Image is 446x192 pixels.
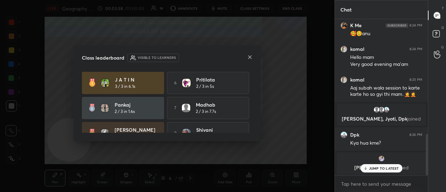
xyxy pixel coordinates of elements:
img: b4df5de1f3094ffcb49b575ba76dbbee.jpg [101,79,109,87]
img: 5a65a6e0d04d4d03af8aaccc1f652def.jpg [101,104,109,112]
img: 7d2cad0b951a4f128244f235ddc23ac6.jpg [378,155,385,162]
p: D [441,25,444,30]
div: 8:24 PM [409,23,422,28]
img: default.png [378,106,385,113]
h4: Shivani [196,126,239,133]
img: 5afe1f0b19ba4352a7fb5707002f6627.jpg [340,131,347,138]
img: 4P8fHbbgJtejmAAAAAElFTkSuQmCC [386,23,408,28]
h6: K Me [350,22,362,29]
h5: 8 [174,130,177,136]
img: a22db187792640bb98a13f5779a22c66.jpg [340,22,347,29]
h5: 2 / 3 in 5s [196,83,214,90]
h5: 6 [174,80,177,86]
img: d5530a22e0454d9083a2caadc15d5ad1.jpg [182,129,191,137]
div: 8:25 PM [409,78,422,82]
div: grid [335,19,428,176]
h5: 3 / 3 in 6.1s [115,83,135,90]
h6: komal [350,46,364,52]
span: joined [407,115,421,122]
h6: Dpk [350,132,359,138]
h4: [PERSON_NAME] [115,126,158,133]
img: fa8dfd73a7be400d8f6e05cf0deb4351.jpg [182,79,191,87]
img: 5afe1f0b19ba4352a7fb5707002f6627.jpg [383,106,390,113]
div: 🥰😊anu [350,30,422,37]
h4: Madhab [196,101,239,108]
div: 8:26 PM [409,133,422,137]
img: default.png [182,104,190,112]
span: joined [395,164,409,171]
p: JUMP TO LATEST [369,166,399,170]
img: a242e4c819f546189c1a1b03bcc0a7d9.jpg [340,46,347,53]
h5: 7 [174,105,176,111]
h4: J a t i n [115,76,158,83]
img: a242e4c819f546189c1a1b03bcc0a7d9.jpg [340,76,347,83]
p: Chat [335,0,357,19]
p: [PERSON_NAME], Jyoti, Dpk [341,116,422,122]
div: Aaj subah wala session to karte karte ho so gyi thi mam..🤦🤦 [350,85,422,98]
h5: 2 / 3 in 7.7s [196,108,216,115]
img: rank-2.3a33aca6.svg [89,104,95,112]
h4: Class leaderboard [82,54,124,61]
div: Very good evening ma'am [350,61,422,68]
div: Hello mam [350,54,422,61]
p: T [442,6,444,11]
img: rank-3.169bc593.svg [89,129,95,137]
h4: Pritilata [196,76,239,83]
h6: Visible to learners [138,55,176,60]
h6: komal [350,77,364,83]
div: 8:24 PM [409,47,422,51]
img: default.png [373,106,380,113]
h4: Pankaj [115,101,158,108]
p: [PERSON_NAME] [341,165,422,170]
h5: 2 / 3 in 1.6s [115,108,135,115]
div: Kya hua kme? [350,140,422,147]
p: G [441,45,444,50]
img: rank-1.ed6cb560.svg [89,79,95,87]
